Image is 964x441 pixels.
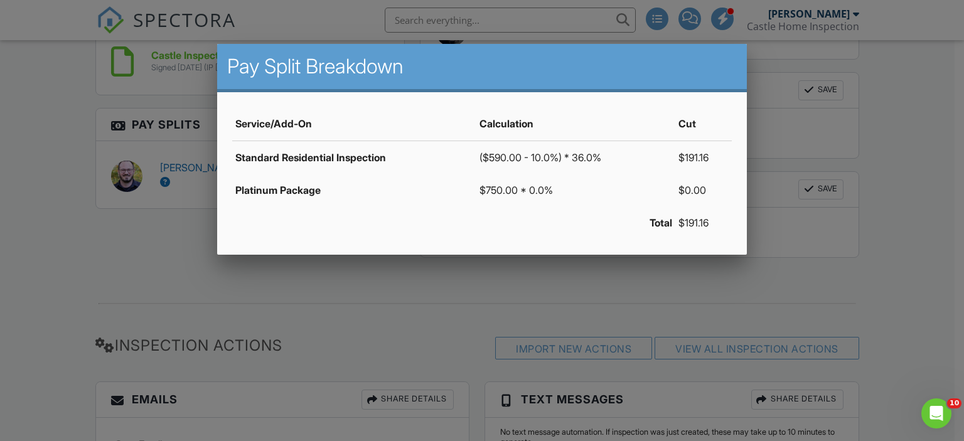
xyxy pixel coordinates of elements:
th: Service/Add-On [232,107,476,141]
td: $191.16 [675,141,732,174]
td: $750.00 * 0.0% [476,174,675,206]
h2: Pay Split Breakdown [227,54,737,79]
th: Cut [675,107,732,141]
td: $0.00 [675,174,732,206]
td: Standard Residential Inspection [232,141,476,174]
td: Platinum Package [232,174,476,206]
iframe: Intercom live chat [921,398,951,428]
td: Total [232,206,676,239]
td: ($590.00 - 10.0%) * 36.0% [476,141,675,174]
span: 10 [947,398,961,408]
td: $191.16 [675,206,732,239]
th: Calculation [476,107,675,141]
